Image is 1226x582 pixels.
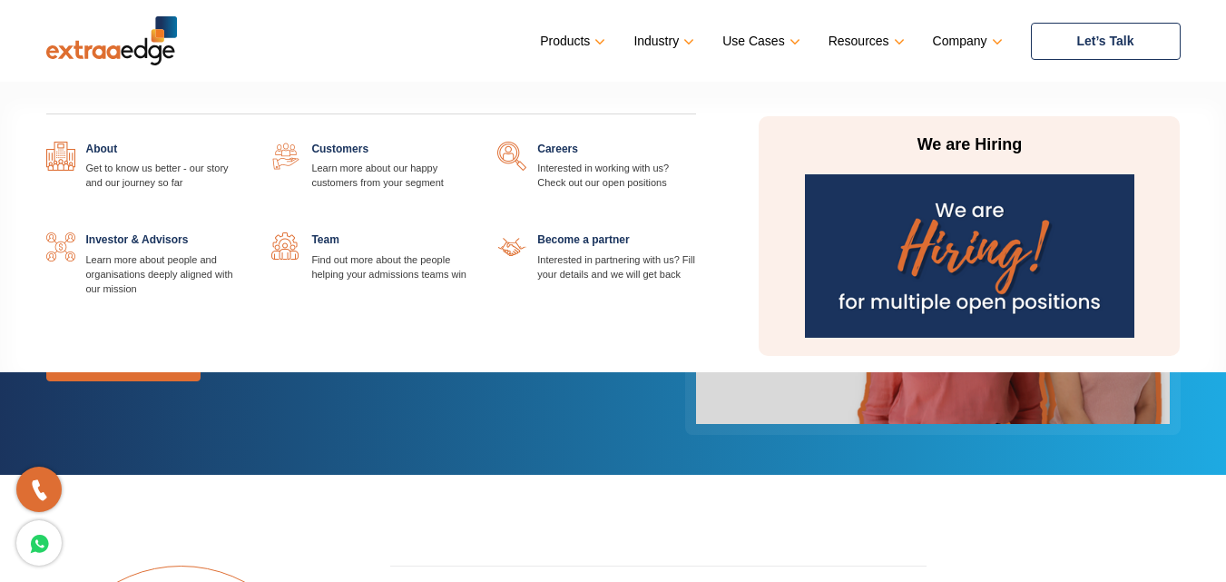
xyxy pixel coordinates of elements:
a: Resources [829,28,901,54]
a: Company [933,28,999,54]
a: Use Cases [722,28,796,54]
a: Industry [633,28,691,54]
p: We are Hiring [799,134,1140,156]
a: Let’s Talk [1031,23,1181,60]
a: Products [540,28,602,54]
